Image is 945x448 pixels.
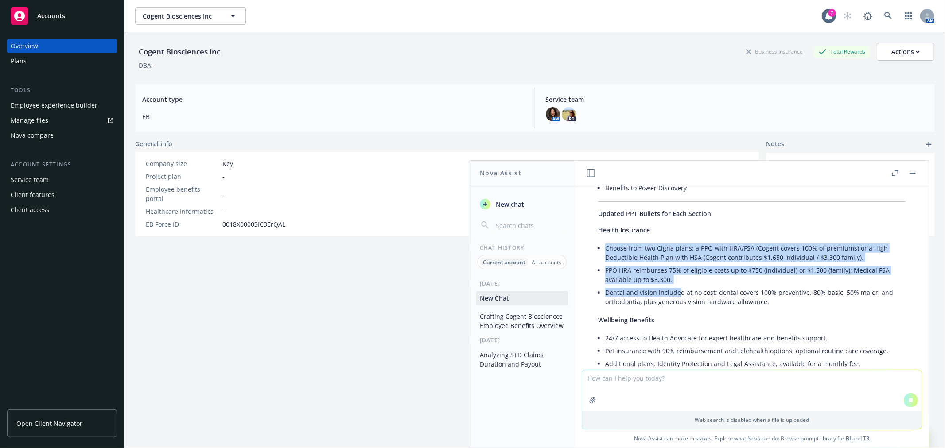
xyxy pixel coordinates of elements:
span: - [222,189,225,199]
a: Search [879,7,897,25]
span: Cogent Biosciences Inc [143,12,219,21]
div: Employee benefits portal [146,185,219,203]
div: Client features [11,188,54,202]
div: Employee experience builder [11,98,97,112]
a: Accounts [7,4,117,28]
span: Health Insurance [598,226,650,234]
div: Project plan [146,172,219,181]
span: Account type [142,95,524,104]
a: Switch app [900,7,918,25]
button: Cogent Biosciences Inc [135,7,246,25]
img: photo [546,107,560,121]
button: Analyzing STD Claims Duration and Payout [476,348,568,371]
div: Account settings [7,160,117,169]
li: Pet insurance with 90% reimbursement and telehealth options; optional routine care coverage. [605,344,906,357]
span: Accounts [37,12,65,19]
input: Search chats [494,219,564,232]
div: [DATE] [469,336,575,344]
h1: Nova Assist [480,168,521,178]
div: Cogent Biosciences Inc [135,46,224,58]
div: 7 [828,9,836,17]
div: Nova compare [11,128,54,143]
div: Overview [11,39,38,53]
a: Employee experience builder [7,98,117,112]
button: Crafting Cogent Biosciences Employee Benefits Overview [476,309,568,333]
span: Open Client Navigator [16,419,82,428]
span: 0018X00003IC3ErQAL [222,220,285,229]
a: Client features [7,188,117,202]
div: Client access [11,203,49,217]
p: Current account [483,259,525,266]
div: Company size [146,159,219,168]
span: - [222,172,225,181]
a: Client access [7,203,117,217]
span: New chat [494,200,524,209]
div: [DATE] [469,280,575,287]
p: All accounts [532,259,561,266]
li: Choose from two Cigna plans: a PPO with HRA/FSA (Cogent covers 100% of premiums) or a High Deduct... [605,242,906,264]
li: PPO HRA reimburses 75% of eligible costs up to $750 (individual) or $1,500 (family); Medical FSA ... [605,264,906,286]
a: Manage files [7,113,117,127]
div: Total Rewards [814,46,870,57]
p: Web search is disabled when a file is uploaded [587,416,916,424]
div: Chat History [469,244,575,251]
span: Service team [546,95,928,104]
a: Report a Bug [859,7,877,25]
button: New Chat [476,291,568,305]
span: - [222,207,225,216]
span: General info [135,139,172,148]
a: BI [846,435,851,442]
div: Business Insurance [742,46,807,57]
span: EB [142,112,524,121]
div: Tools [7,86,117,95]
div: DBA: - [139,61,155,70]
span: Wellbeing Benefits [598,316,654,324]
a: Overview [7,39,117,53]
a: Nova compare [7,128,117,143]
div: Manage files [11,113,48,127]
button: Actions [877,43,934,61]
a: Service team [7,173,117,187]
div: Plans [11,54,27,68]
a: TR [863,435,870,442]
span: Updated PPT Bullets for Each Section: [598,209,713,218]
a: add [924,139,934,150]
div: Actions [891,43,920,60]
span: Nova Assist can make mistakes. Explore what Nova can do: Browse prompt library for and [579,429,925,448]
button: New chat [476,196,568,212]
span: Key [222,159,233,168]
span: Notes [766,139,784,150]
li: 24/7 access to Health Advocate for expert healthcare and benefits support. [605,332,906,344]
img: photo [562,107,576,121]
div: EB Force ID [146,220,219,229]
div: Service team [11,173,49,187]
li: Benefits to Power Discovery [605,182,906,194]
div: Healthcare Informatics [146,207,219,216]
a: Plans [7,54,117,68]
li: Additional plans: Identity Protection and Legal Assistance, available for a monthly fee. [605,357,906,370]
li: Dental and vision included at no cost; dental covers 100% preventive, 80% basic, 50% major, and o... [605,286,906,308]
a: Start snowing [839,7,856,25]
